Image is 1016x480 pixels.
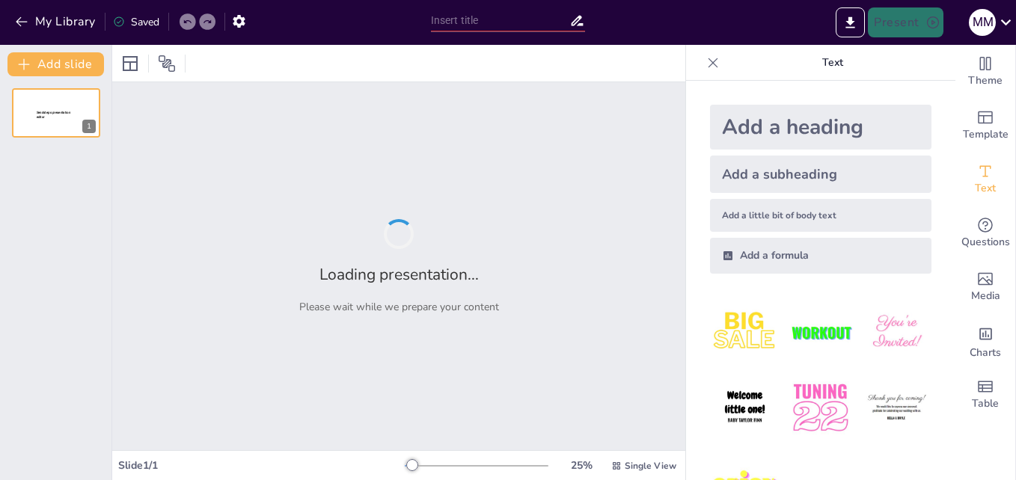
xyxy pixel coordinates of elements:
img: 3.jpeg [862,298,931,367]
input: Insert title [431,10,569,31]
img: 5.jpeg [786,373,855,443]
div: 1 [82,120,96,133]
div: Add a subheading [710,156,931,193]
button: My Library [11,10,102,34]
div: Add a table [955,368,1015,422]
span: Text [975,180,996,197]
span: Template [963,126,1009,143]
button: M M [969,7,996,37]
span: Position [158,55,176,73]
div: Add text boxes [955,153,1015,206]
div: Add images, graphics, shapes or video [955,260,1015,314]
div: Add charts and graphs [955,314,1015,368]
div: Add a heading [710,105,931,150]
div: Add a little bit of body text [710,199,931,232]
div: Change the overall theme [955,45,1015,99]
h2: Loading presentation... [319,264,479,285]
img: 6.jpeg [862,373,931,443]
div: Slide 1 / 1 [118,458,405,473]
div: Add ready made slides [955,99,1015,153]
p: Please wait while we prepare your content [299,300,499,314]
span: Questions [961,234,1010,250]
div: Get real-time input from your audience [955,206,1015,260]
div: Layout [118,52,142,76]
span: Sendsteps presentation editor [37,111,70,119]
span: Media [971,288,1000,304]
span: Charts [970,345,1001,361]
div: M M [969,9,996,36]
span: Single View [625,460,676,472]
span: Theme [968,73,1003,89]
span: Table [972,396,999,412]
img: 2.jpeg [786,298,855,367]
button: Add slide [7,52,104,76]
div: 25 % [563,458,599,473]
button: Present [868,7,943,37]
img: 4.jpeg [710,373,780,443]
div: Saved [113,15,159,29]
img: 1.jpeg [710,298,780,367]
div: Add a formula [710,238,931,274]
div: 1 [12,88,100,138]
p: Text [725,45,940,81]
button: Export to PowerPoint [836,7,865,37]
